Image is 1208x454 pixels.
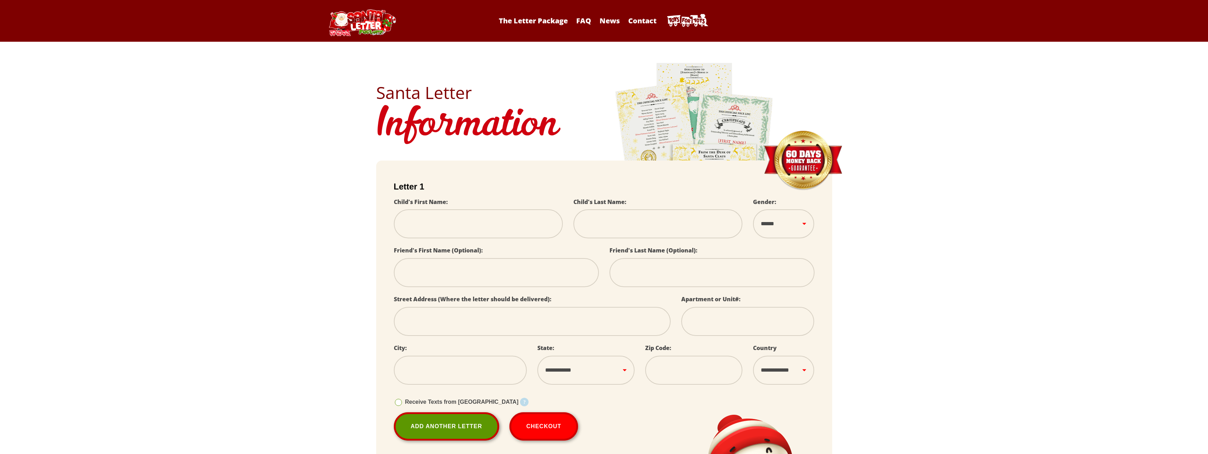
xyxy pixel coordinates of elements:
label: Friend's Last Name (Optional): [609,246,698,254]
label: Country [753,344,777,352]
img: letters.png [615,62,774,260]
span: Receive Texts from [GEOGRAPHIC_DATA] [405,399,519,405]
h2: Santa Letter [376,84,832,101]
h1: Information [376,101,832,150]
label: City: [394,344,407,352]
a: News [596,16,623,25]
label: Friend's First Name (Optional): [394,246,483,254]
label: Zip Code: [645,344,671,352]
label: Child's Last Name: [573,198,626,206]
a: FAQ [573,16,595,25]
label: Street Address (Where the letter should be delivered): [394,295,552,303]
a: Contact [625,16,660,25]
img: Santa Letter Logo [327,9,397,36]
a: The Letter Package [495,16,571,25]
h2: Letter 1 [394,182,815,192]
img: Money Back Guarantee [763,130,843,191]
label: Gender: [753,198,776,206]
a: Add Another Letter [394,412,499,441]
label: Apartment or Unit#: [681,295,741,303]
label: State: [537,344,554,352]
label: Child's First Name: [394,198,448,206]
button: Checkout [509,412,578,441]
